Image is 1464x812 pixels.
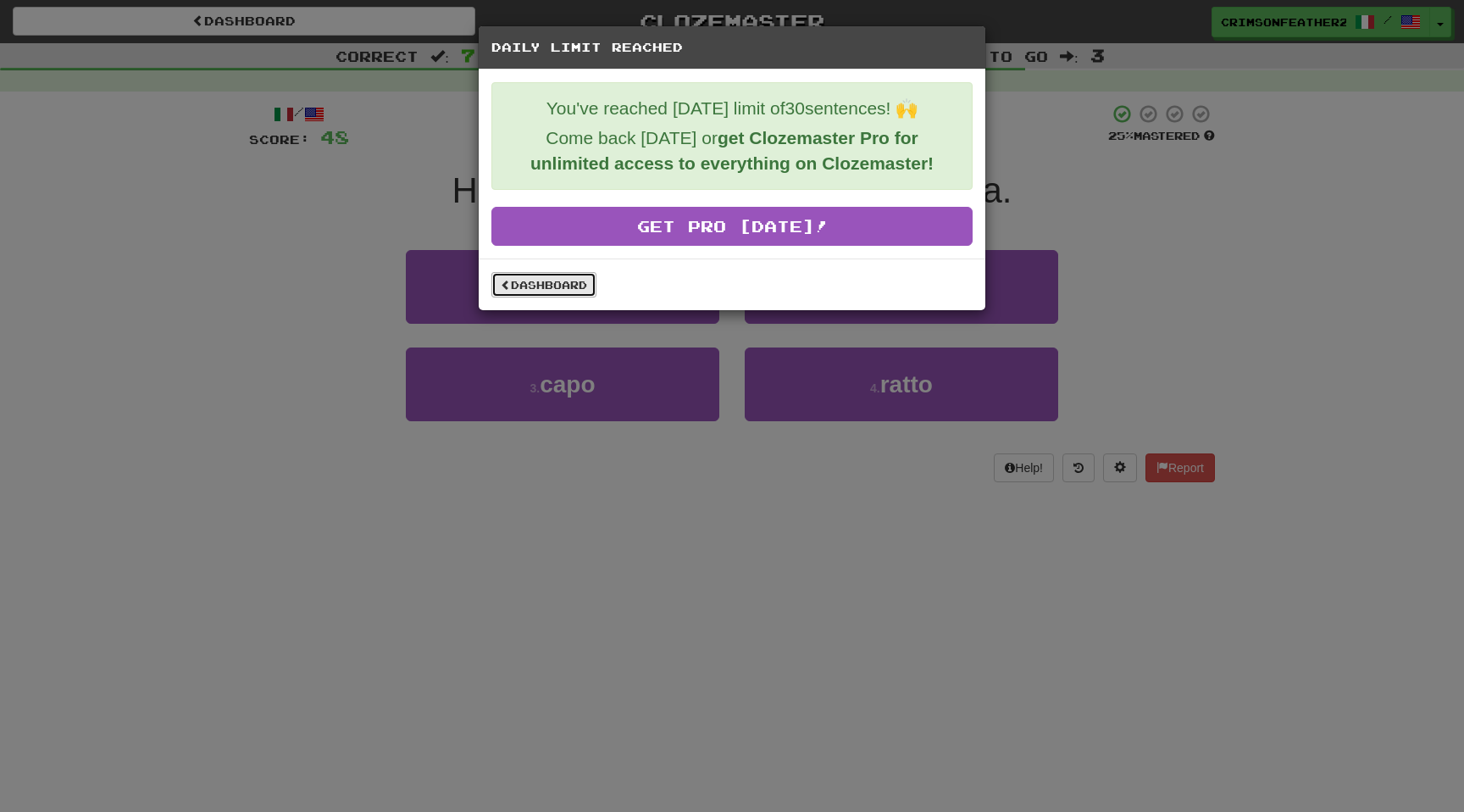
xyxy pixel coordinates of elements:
a: Dashboard [491,272,596,298]
h5: Daily Limit Reached [491,39,973,56]
a: Get Pro [DATE]! [491,207,973,246]
p: Come back [DATE] or [505,125,959,176]
strong: get Clozemaster Pro for unlimited access to everything on Clozemaster! [530,128,934,173]
p: You've reached [DATE] limit of 30 sentences! 🙌 [505,96,959,121]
